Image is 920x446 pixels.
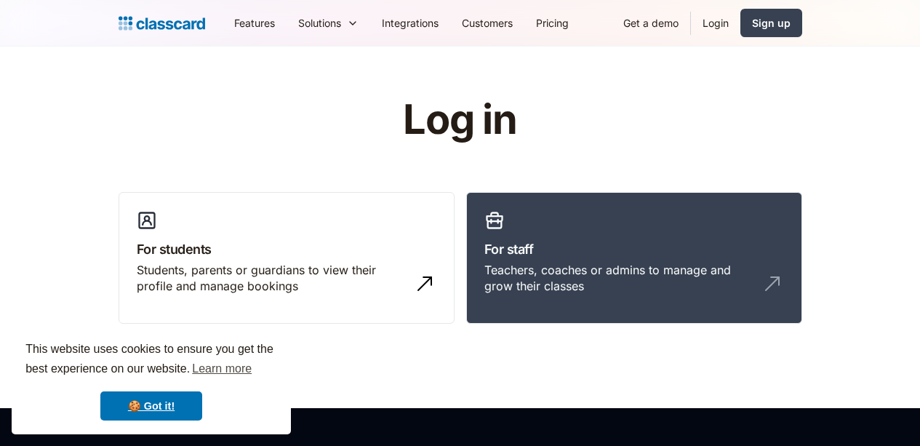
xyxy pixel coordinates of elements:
[287,7,370,39] div: Solutions
[752,15,791,31] div: Sign up
[450,7,524,39] a: Customers
[691,7,740,39] a: Login
[119,13,205,33] a: Logo
[137,262,407,295] div: Students, parents or guardians to view their profile and manage bookings
[119,192,455,324] a: For studentsStudents, parents or guardians to view their profile and manage bookings
[100,391,202,421] a: dismiss cookie message
[524,7,580,39] a: Pricing
[137,239,436,259] h3: For students
[190,358,254,380] a: learn more about cookies
[740,9,802,37] a: Sign up
[484,262,755,295] div: Teachers, coaches or admins to manage and grow their classes
[298,15,341,31] div: Solutions
[466,192,802,324] a: For staffTeachers, coaches or admins to manage and grow their classes
[25,341,277,380] span: This website uses cookies to ensure you get the best experience on our website.
[612,7,690,39] a: Get a demo
[223,7,287,39] a: Features
[370,7,450,39] a: Integrations
[12,327,291,434] div: cookieconsent
[484,239,784,259] h3: For staff
[229,97,691,143] h1: Log in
